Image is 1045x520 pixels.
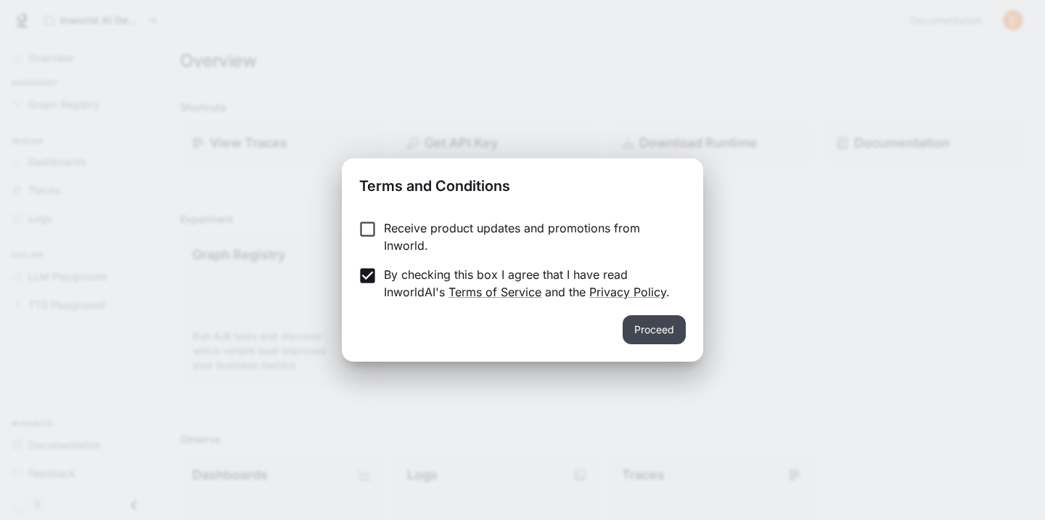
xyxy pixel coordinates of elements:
[623,315,686,344] button: Proceed
[589,285,666,299] a: Privacy Policy
[342,158,703,208] h2: Terms and Conditions
[384,266,674,301] p: By checking this box I agree that I have read InworldAI's and the .
[384,219,674,254] p: Receive product updates and promotions from Inworld.
[448,285,541,299] a: Terms of Service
